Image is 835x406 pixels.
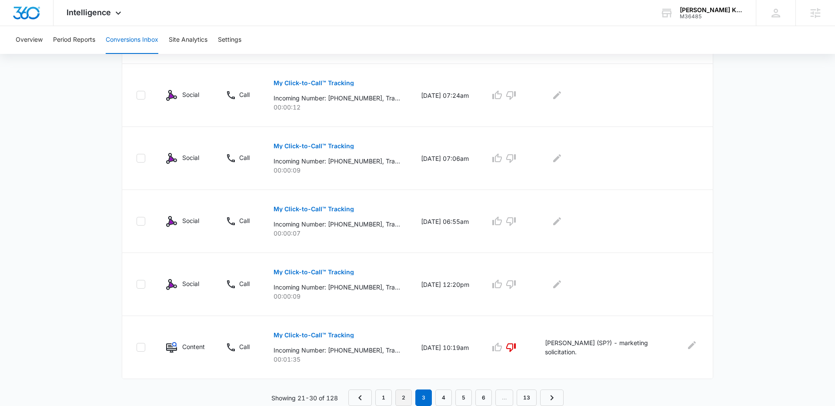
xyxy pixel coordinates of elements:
[545,338,680,356] p: [PERSON_NAME] (SP?) - marketing solicitation.
[550,151,564,165] button: Edit Comments
[23,50,30,57] img: tab_domain_overview_orange.svg
[395,389,412,406] a: Page 2
[411,190,480,253] td: [DATE] 06:55am
[274,143,354,149] p: My Click-to-Call™ Tracking
[348,389,564,406] nav: Pagination
[274,325,354,346] button: My Click-to-Call™ Tracking
[274,206,354,212] p: My Click-to-Call™ Tracking
[274,292,400,301] p: 00:00:09
[274,355,400,364] p: 00:01:35
[53,26,95,54] button: Period Reports
[218,26,241,54] button: Settings
[239,90,250,99] p: Call
[411,316,480,379] td: [DATE] 10:19am
[239,216,250,225] p: Call
[435,389,452,406] a: Page 4
[274,136,354,156] button: My Click-to-Call™ Tracking
[67,8,111,17] span: Intelligence
[169,26,207,54] button: Site Analytics
[182,279,199,288] p: Social
[415,389,432,406] em: 3
[348,389,372,406] a: Previous Page
[274,80,354,86] p: My Click-to-Call™ Tracking
[274,73,354,93] button: My Click-to-Call™ Tracking
[274,346,400,355] p: Incoming Number: [PHONE_NUMBER], Tracking Number: [PHONE_NUMBER], Ring To: [PHONE_NUMBER], Caller...
[680,7,743,13] div: account name
[455,389,472,406] a: Page 5
[540,389,564,406] a: Next Page
[274,166,400,175] p: 00:00:09
[23,23,96,30] div: Domain: [DOMAIN_NAME]
[274,103,400,112] p: 00:00:12
[182,216,199,225] p: Social
[274,229,400,238] p: 00:00:07
[680,13,743,20] div: account id
[411,127,480,190] td: [DATE] 07:06am
[517,389,537,406] a: Page 13
[274,332,354,338] p: My Click-to-Call™ Tracking
[182,90,199,99] p: Social
[106,26,158,54] button: Conversions Inbox
[33,51,78,57] div: Domain Overview
[16,26,43,54] button: Overview
[271,393,338,403] p: Showing 21-30 of 128
[274,283,400,292] p: Incoming Number: [PHONE_NUMBER], Tracking Number: [PHONE_NUMBER], Ring To: [PHONE_NUMBER], Caller...
[274,156,400,166] p: Incoming Number: [PHONE_NUMBER], Tracking Number: [PHONE_NUMBER], Ring To: [PHONE_NUMBER], Caller...
[182,342,205,351] p: Content
[375,389,392,406] a: Page 1
[274,269,354,275] p: My Click-to-Call™ Tracking
[550,214,564,228] button: Edit Comments
[14,14,21,21] img: logo_orange.svg
[550,88,564,102] button: Edit Comments
[550,277,564,291] button: Edit Comments
[14,23,21,30] img: website_grey.svg
[96,51,147,57] div: Keywords by Traffic
[274,262,354,283] button: My Click-to-Call™ Tracking
[239,342,250,351] p: Call
[274,199,354,220] button: My Click-to-Call™ Tracking
[274,93,400,103] p: Incoming Number: [PHONE_NUMBER], Tracking Number: [PHONE_NUMBER], Ring To: [PHONE_NUMBER], Caller...
[239,279,250,288] p: Call
[411,253,480,316] td: [DATE] 12:20pm
[475,389,492,406] a: Page 6
[239,153,250,162] p: Call
[182,153,199,162] p: Social
[24,14,43,21] div: v 4.0.25
[411,64,480,127] td: [DATE] 07:24am
[685,338,699,352] button: Edit Comments
[274,220,400,229] p: Incoming Number: [PHONE_NUMBER], Tracking Number: [PHONE_NUMBER], Ring To: [PHONE_NUMBER], Caller...
[87,50,94,57] img: tab_keywords_by_traffic_grey.svg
